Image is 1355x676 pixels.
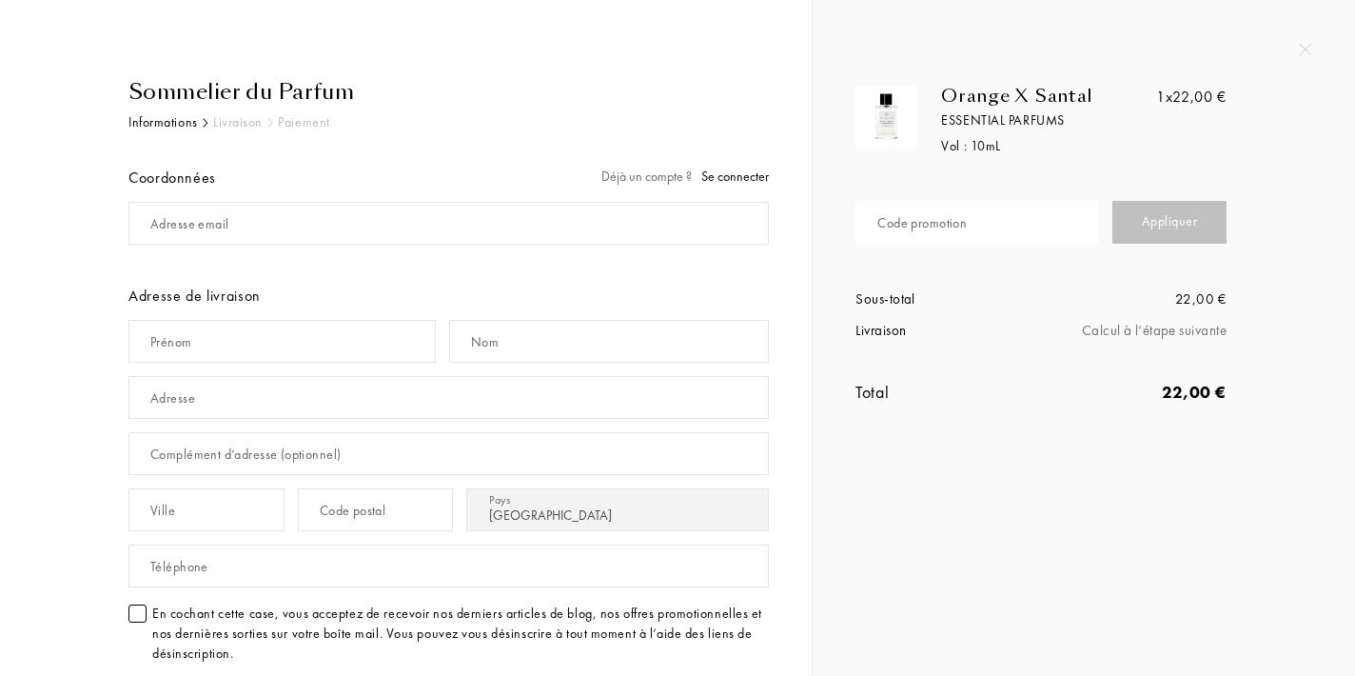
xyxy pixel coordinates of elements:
div: Total [855,379,1041,405]
div: Sous-total [855,288,1041,310]
div: 22,00 € [1041,288,1227,310]
div: Livraison [213,112,263,132]
div: Adresse email [150,214,228,234]
div: Calcul à l’étape suivante [1041,320,1227,342]
div: Nom [471,332,499,352]
img: arr_grey.svg [267,118,273,128]
div: Téléphone [150,557,208,577]
div: 22,00 € [1156,86,1227,109]
img: quit_onboard.svg [1299,43,1312,56]
div: Code postal [320,501,386,521]
div: Prénom [150,332,192,352]
div: Appliquer [1112,201,1227,244]
div: En cochant cette case, vous acceptez de recevoir nos derniers articles de blog, nos offres promot... [152,604,769,664]
div: Ville [150,501,175,521]
div: Vol : 10 mL [941,136,1165,156]
div: Livraison [855,320,1041,342]
img: arr_black.svg [203,118,208,128]
div: Adresse de livraison [128,285,769,308]
div: Adresse [150,388,195,408]
div: Coordonnées [128,167,216,189]
div: 22,00 € [1041,379,1227,405]
div: Pays [489,491,510,508]
div: Paiement [278,112,329,132]
img: 9VYTLKE3R3.png [860,90,913,143]
div: Sommelier du Parfum [128,76,769,108]
span: 1x [1156,87,1172,107]
div: Complément d’adresse (optionnel) [150,445,341,465]
span: Se connecter [701,168,769,185]
div: Essential Parfums [941,110,1165,130]
div: Orange X Santal [941,86,1165,107]
div: Informations [128,112,198,132]
div: Déjà un compte ? [601,167,769,187]
div: Code promotion [877,213,967,233]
